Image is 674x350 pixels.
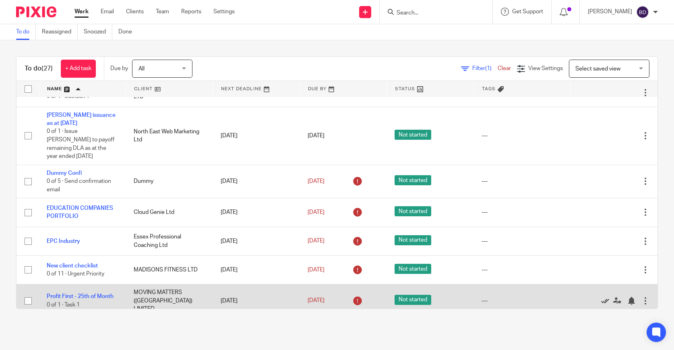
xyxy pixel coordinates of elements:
div: --- [482,177,562,185]
td: [DATE] [213,255,300,284]
a: EDUCATION COMPANIES PORTFOLIO [47,205,113,219]
span: [DATE] [308,298,325,304]
span: [DATE] [308,178,325,184]
a: Work [74,8,89,16]
p: [PERSON_NAME] [588,8,632,16]
span: 0 of 1 · Issue [PERSON_NAME] to payoff remaining DLA as at the year ended [DATE] [47,129,114,159]
a: EPC Industry [47,238,80,244]
td: [DATE] [213,198,300,227]
span: Select saved view [575,66,620,72]
h1: To do [25,64,53,73]
a: New client checklist [47,263,98,269]
img: Pixie [16,6,56,17]
span: [DATE] [308,238,325,244]
span: Not started [395,264,431,274]
a: Reassigned [42,24,78,40]
a: Done [118,24,138,40]
span: Not started [395,206,431,216]
td: [DATE] [213,165,300,198]
span: (27) [41,65,53,72]
div: --- [482,132,562,140]
span: [DATE] [308,209,325,215]
a: Settings [213,8,235,16]
a: Team [156,8,169,16]
a: Dummy Confi [47,170,82,176]
td: North East Web Marketing Ltd [126,107,213,165]
span: Not started [395,235,431,245]
span: (1) [485,66,492,71]
span: [DATE] [308,133,325,139]
span: All [139,66,145,72]
span: [DATE] [308,267,325,273]
a: Reports [181,8,201,16]
input: Search [396,10,468,17]
span: 0 of 5 · Send confirmation email [47,178,111,193]
p: Due by [110,64,128,72]
div: --- [482,208,562,216]
td: Essex Professional Coaching Ltd [126,227,213,255]
span: Get Support [512,9,543,14]
a: To do [16,24,36,40]
td: [DATE] [213,284,300,317]
a: Snoozed [84,24,112,40]
td: Cloud Genie Ltd [126,198,213,227]
td: MOVING MATTERS ([GEOGRAPHIC_DATA]) LIMITED [126,284,213,317]
span: 0 of 11 · Urgent Priority [47,271,104,277]
td: Dummy [126,165,213,198]
td: [DATE] [213,107,300,165]
span: 0 of 1 · Task 1 [47,302,80,308]
td: [DATE] [213,227,300,255]
a: Mark as done [601,297,613,305]
span: Not started [395,175,431,185]
td: MADISONS FITNESS LTD [126,255,213,284]
div: --- [482,237,562,245]
a: Clients [126,8,144,16]
a: + Add task [61,60,96,78]
div: --- [482,266,562,274]
a: [PERSON_NAME] issuance as at [DATE] [47,112,116,126]
span: 0 of 1 · Subtask 1 [47,94,89,99]
a: Email [101,8,114,16]
span: Filter [472,66,498,71]
a: Clear [498,66,511,71]
span: Tags [482,87,496,91]
span: Not started [395,295,431,305]
a: Profit First - 25th of Month [47,294,114,299]
img: svg%3E [636,6,649,19]
div: --- [482,297,562,305]
span: View Settings [528,66,563,71]
span: Not started [395,130,431,140]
